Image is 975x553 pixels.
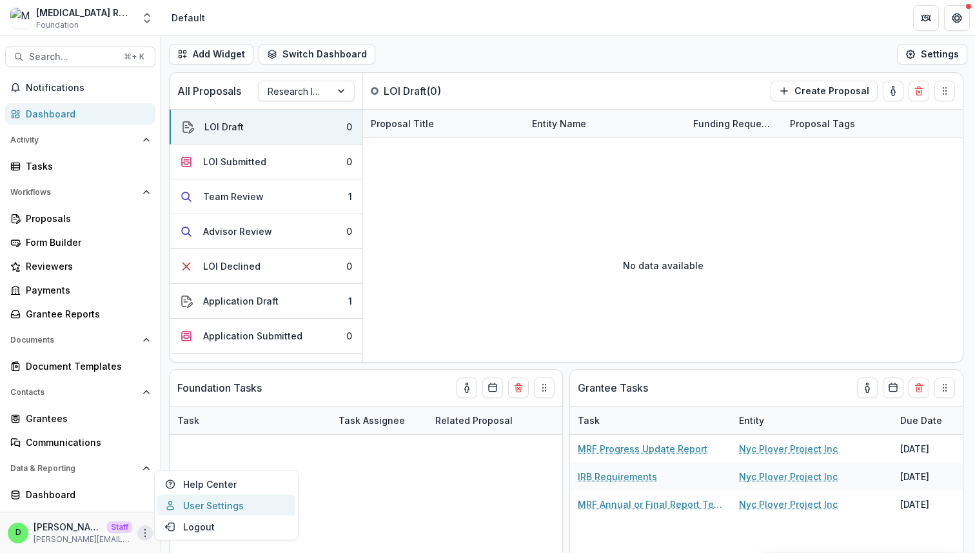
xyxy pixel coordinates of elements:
[623,259,704,272] p: No data available
[169,44,253,65] button: Add Widget
[909,81,929,101] button: Delete card
[913,5,939,31] button: Partners
[570,407,731,434] div: Task
[731,407,892,434] div: Entity
[137,525,153,541] button: More
[771,81,878,101] button: Create Proposal
[10,336,137,345] span: Documents
[578,442,707,456] a: MRF Progress Update Report
[5,484,155,505] a: Dashboard
[177,83,241,99] p: All Proposals
[331,407,428,434] div: Task Assignee
[26,359,145,373] div: Document Templates
[5,256,155,277] a: Reviewers
[5,330,155,350] button: Open Documents
[524,110,685,137] div: Entity Name
[5,432,155,453] a: Communications
[570,414,607,427] div: Task
[482,377,503,398] button: Calendar
[578,380,648,396] p: Grantee Tasks
[331,414,413,427] div: Task Assignee
[5,77,155,98] button: Notifications
[203,225,272,238] div: Advisor Review
[26,259,145,273] div: Reviewers
[782,110,943,137] div: Proposal Tags
[348,190,352,203] div: 1
[5,208,155,229] a: Proposals
[15,528,21,537] div: Divyansh
[203,190,264,203] div: Team Review
[346,120,352,134] div: 0
[428,407,589,434] div: Related Proposal
[170,110,362,145] button: LOI Draft0
[170,407,331,434] div: Task
[883,81,903,101] button: toggle-assigned-to-me
[10,8,31,28] img: Misophonia Research Fund Workflow Sandbox
[685,117,782,130] div: Funding Requested
[346,259,352,273] div: 0
[892,414,950,427] div: Due Date
[5,182,155,203] button: Open Workflows
[170,249,362,284] button: LOI Declined0
[5,156,155,177] a: Tasks
[170,284,362,319] button: Application Draft1
[5,458,155,479] button: Open Data & Reporting
[909,377,929,398] button: Delete card
[5,303,155,325] a: Grantee Reports
[170,179,362,214] button: Team Review1
[5,103,155,125] a: Dashboard
[26,283,145,297] div: Payments
[5,508,155,529] a: Data Report
[138,5,156,31] button: Open entity switcher
[204,120,244,134] div: LOI Draft
[739,442,838,456] a: Nyc Plover Project Inc
[203,329,302,343] div: Application Submitted
[5,232,155,253] a: Form Builder
[26,307,145,321] div: Grantee Reports
[34,534,132,545] p: [PERSON_NAME][EMAIL_ADDRESS][DOMAIN_NAME]
[731,414,772,427] div: Entity
[29,52,116,63] span: Search...
[5,356,155,377] a: Document Templates
[578,498,724,511] a: MRF Annual or Final Report Template
[26,159,145,173] div: Tasks
[259,44,375,65] button: Switch Dashboard
[203,259,261,273] div: LOI Declined
[428,414,520,427] div: Related Proposal
[346,225,352,238] div: 0
[348,294,352,308] div: 1
[346,329,352,343] div: 0
[26,488,145,501] div: Dashboard
[685,110,782,137] div: Funding Requested
[177,380,262,396] p: Foundation Tasks
[857,377,878,398] button: toggle-assigned-to-me
[363,110,524,137] div: Proposal Title
[203,155,266,168] div: LOI Submitted
[5,382,155,403] button: Open Contacts
[10,188,137,197] span: Workflows
[934,81,955,101] button: Drag
[934,377,955,398] button: Drag
[508,377,529,398] button: Delete card
[34,520,102,534] p: [PERSON_NAME]
[166,8,210,27] nav: breadcrumb
[10,136,137,145] span: Activity
[26,412,145,425] div: Grantees
[170,414,207,427] div: Task
[524,117,594,130] div: Entity Name
[739,470,838,483] a: Nyc Plover Project Inc
[26,236,145,249] div: Form Builder
[26,436,145,449] div: Communications
[5,408,155,429] a: Grantees
[782,117,863,130] div: Proposal Tags
[5,46,155,67] button: Search...
[36,19,79,31] span: Foundation
[26,83,150,94] span: Notifications
[26,107,145,121] div: Dashboard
